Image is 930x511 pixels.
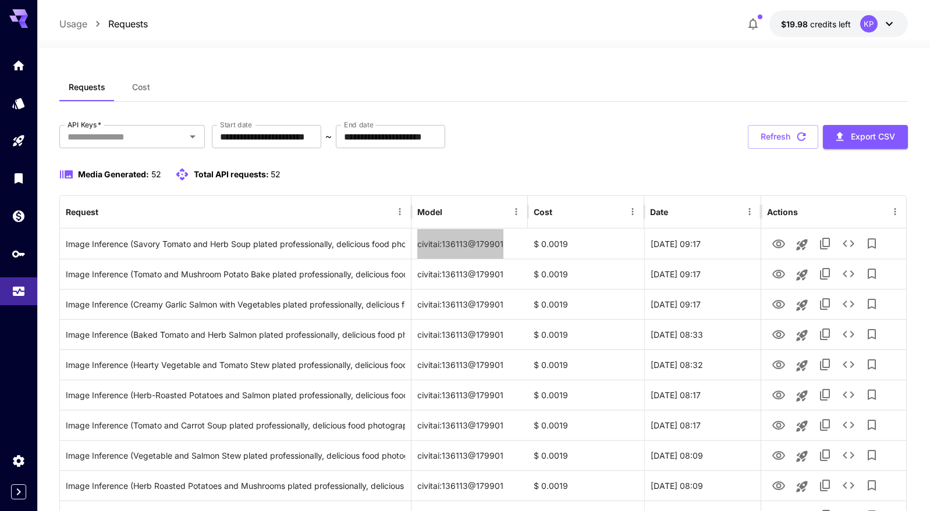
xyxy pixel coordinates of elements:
[781,18,851,30] div: $19.9849
[59,17,148,31] nav: breadcrumb
[814,323,837,346] button: Copy TaskUUID
[644,319,761,349] div: 02 Oct, 2025 08:33
[814,444,837,467] button: Copy TaskUUID
[624,203,641,220] button: Menu
[814,262,837,285] button: Copy TaskUUID
[553,203,570,220] button: Sort
[860,444,883,467] button: Add to library
[769,10,908,37] button: $19.9849KP
[66,259,405,289] div: Click to copy prompt
[11,484,26,499] div: Expand sidebar
[411,349,528,380] div: civitai:136113@179901
[860,323,883,346] button: Add to library
[12,169,26,183] div: Library
[66,380,405,410] div: Click to copy prompt
[790,475,814,498] button: Launch in playground
[814,474,837,497] button: Copy TaskUUID
[644,380,761,410] div: 02 Oct, 2025 08:17
[344,120,373,130] label: End date
[411,410,528,440] div: civitai:136113@179901
[528,259,644,289] div: $ 0.0019
[644,410,761,440] div: 02 Oct, 2025 08:17
[860,292,883,316] button: Add to library
[59,17,87,31] a: Usage
[411,380,528,410] div: civitai:136113@179901
[411,440,528,470] div: civitai:136113@179901
[411,289,528,319] div: civitai:136113@179901
[860,262,883,285] button: Add to library
[12,246,26,261] div: API Keys
[837,292,860,316] button: See details
[790,414,814,438] button: Launch in playground
[837,413,860,437] button: See details
[790,233,814,256] button: Launch in playground
[644,440,761,470] div: 02 Oct, 2025 08:09
[66,229,405,259] div: Click to copy prompt
[644,470,761,501] div: 02 Oct, 2025 08:09
[644,259,761,289] div: 02 Oct, 2025 09:17
[837,232,860,255] button: See details
[12,209,26,223] div: Wallet
[108,17,148,31] a: Requests
[814,292,837,316] button: Copy TaskUUID
[528,410,644,440] div: $ 0.0019
[790,445,814,468] button: Launch in playground
[184,128,201,145] button: Open
[69,82,105,92] span: Requests
[194,169,269,179] span: Total API requests:
[534,207,552,217] div: Cost
[411,259,528,289] div: civitai:136113@179901
[650,207,668,217] div: Date
[528,380,644,410] div: $ 0.0019
[767,231,790,255] button: View
[837,444,860,467] button: See details
[411,228,528,259] div: civitai:136113@179901
[12,453,26,468] div: Settings
[790,263,814,287] button: Launch in playground
[767,383,790,406] button: View
[66,350,405,380] div: Click to copy prompt
[837,262,860,285] button: See details
[860,232,883,255] button: Add to library
[644,349,761,380] div: 02 Oct, 2025 08:32
[508,203,524,220] button: Menu
[528,470,644,501] div: $ 0.0019
[220,120,252,130] label: Start date
[814,353,837,376] button: Copy TaskUUID
[443,203,460,220] button: Sort
[66,410,405,440] div: Click to copy prompt
[528,349,644,380] div: $ 0.0019
[814,232,837,255] button: Copy TaskUUID
[392,203,408,220] button: Menu
[528,319,644,349] div: $ 0.0019
[78,169,149,179] span: Media Generated:
[814,413,837,437] button: Copy TaskUUID
[860,383,883,406] button: Add to library
[417,207,442,217] div: Model
[12,284,26,299] div: Usage
[860,353,883,376] button: Add to library
[644,289,761,319] div: 02 Oct, 2025 09:17
[767,322,790,346] button: View
[12,94,26,108] div: Models
[325,130,332,144] p: ~
[411,470,528,501] div: civitai:136113@179901
[411,319,528,349] div: civitai:136113@179901
[66,471,405,501] div: Click to copy prompt
[767,473,790,497] button: View
[837,383,860,406] button: See details
[860,413,883,437] button: Add to library
[814,383,837,406] button: Copy TaskUUID
[66,441,405,470] div: Click to copy prompt
[151,169,161,179] span: 52
[528,228,644,259] div: $ 0.0019
[528,289,644,319] div: $ 0.0019
[271,169,281,179] span: 52
[767,443,790,467] button: View
[790,324,814,347] button: Launch in playground
[823,125,908,149] button: Export CSV
[767,262,790,285] button: View
[767,413,790,437] button: View
[837,353,860,376] button: See details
